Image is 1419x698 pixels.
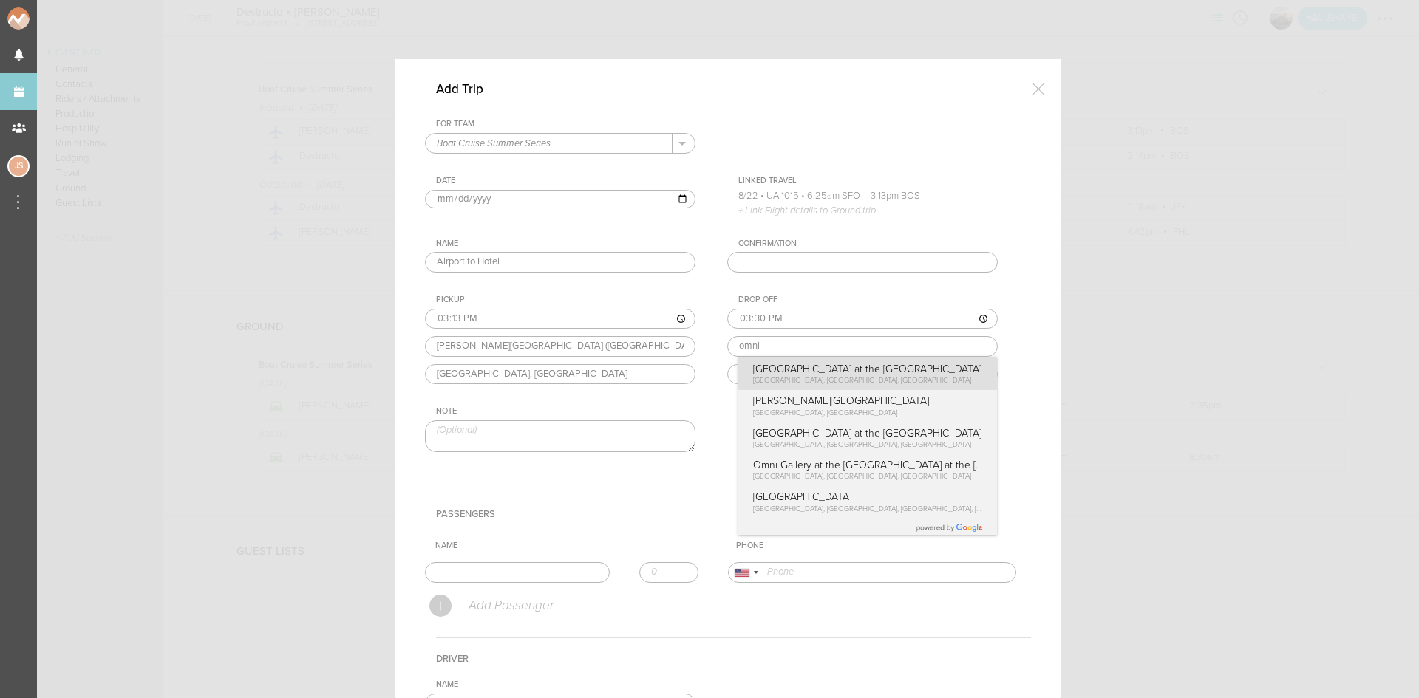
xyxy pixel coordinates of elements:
p: [GEOGRAPHIC_DATA] at the [GEOGRAPHIC_DATA] [753,363,982,375]
h4: Driver [436,637,1031,680]
input: Address [727,364,998,385]
th: Name [429,535,730,557]
button: . [673,134,695,153]
div: Drop Off [738,295,998,305]
input: ––:–– –– [727,309,998,329]
div: Pickup [436,295,695,305]
div: Confirmation [738,239,998,249]
th: Phone [730,535,1031,557]
span: [GEOGRAPHIC_DATA], [GEOGRAPHIC_DATA] [753,408,897,417]
h4: Passengers [436,493,1031,535]
span: [GEOGRAPHIC_DATA], [GEOGRAPHIC_DATA], [GEOGRAPHIC_DATA] [753,376,971,385]
input: Phone [728,562,1016,583]
span: [GEOGRAPHIC_DATA], [GEOGRAPHIC_DATA], [GEOGRAPHIC_DATA] [753,440,971,449]
div: Linked Travel [738,176,998,186]
div: Jessica Smith [7,155,30,177]
div: Note [436,406,695,417]
div: United States: +1 [729,563,763,582]
span: [GEOGRAPHIC_DATA], [GEOGRAPHIC_DATA], [GEOGRAPHIC_DATA] [753,472,971,481]
p: + Link Flight details to Ground trip [738,205,998,216]
a: Add Passenger [429,601,554,609]
input: Location Name [425,336,695,357]
div: Date [436,176,695,186]
p: [PERSON_NAME][GEOGRAPHIC_DATA] [753,394,982,407]
p: Add Passenger [467,598,554,613]
div: For Team [436,119,695,129]
div: Name [436,239,695,249]
p: Omni Gallery at the [GEOGRAPHIC_DATA] at the [GEOGRAPHIC_DATA] [753,459,982,471]
p: [GEOGRAPHIC_DATA] [753,490,982,503]
input: Select a Team (Required) [426,134,673,153]
input: Location Name [727,336,998,357]
p: [GEOGRAPHIC_DATA] at the [GEOGRAPHIC_DATA] [753,427,982,439]
input: e.g. Airport to Hotel (Optional) [425,252,695,273]
span: [GEOGRAPHIC_DATA], [GEOGRAPHIC_DATA], [GEOGRAPHIC_DATA], [GEOGRAPHIC_DATA] [753,504,1045,513]
input: ––:–– –– [425,309,695,329]
div: Name [436,680,695,690]
h4: Add Trip [436,81,506,97]
img: NOMAD [7,7,91,30]
div: 8/22 • UA 1015 • 6:25am SFO – 3:13pm BOS [738,190,998,205]
input: 0 [639,562,698,583]
input: Address [425,364,695,385]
